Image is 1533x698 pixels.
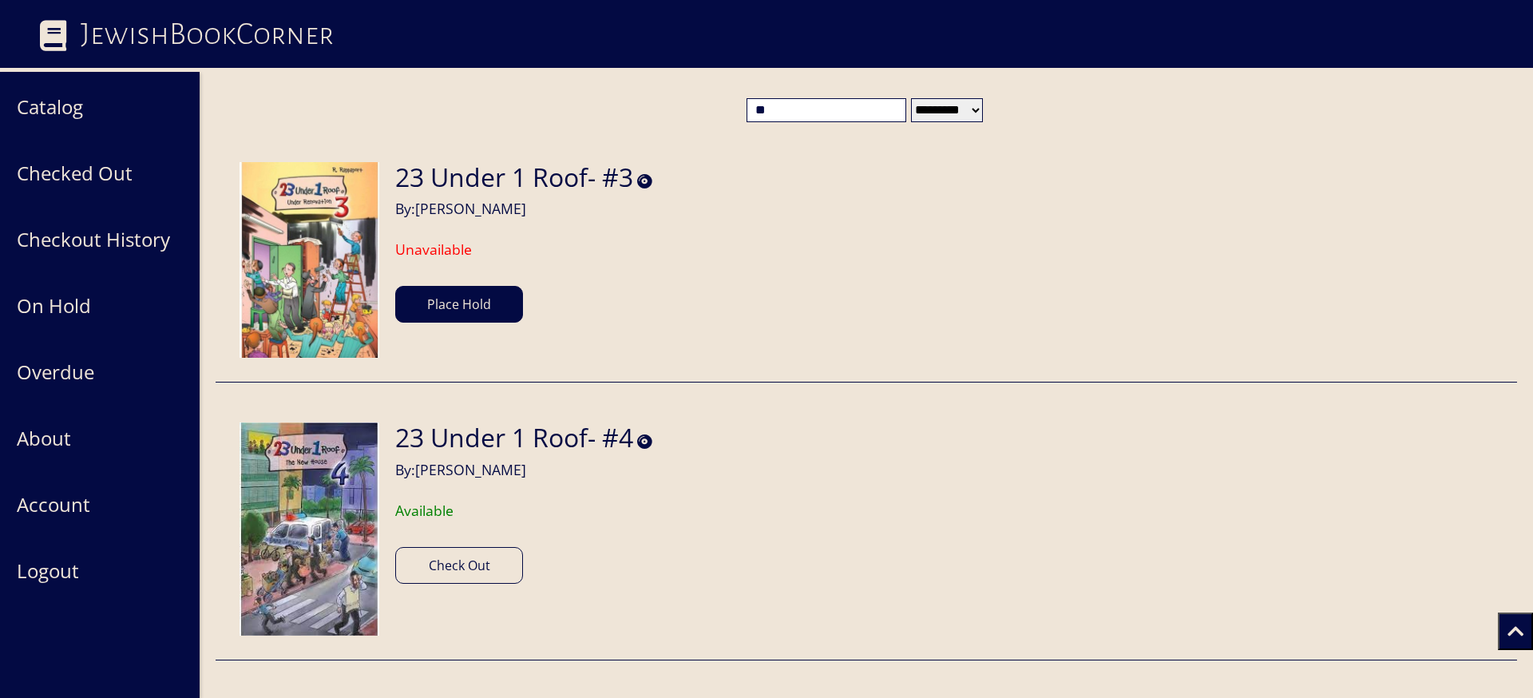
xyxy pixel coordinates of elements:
[395,162,633,192] h2: 23 Under 1 Roof- #3
[395,547,523,584] button: Check Out
[395,241,652,258] h6: Unavailable
[240,422,379,635] img: media
[395,422,633,453] h2: 23 Under 1 Roof- #4
[395,196,652,217] h6: By: [PERSON_NAME]
[395,458,652,478] h6: By: [PERSON_NAME]
[395,502,652,519] h6: Available
[395,286,523,323] button: Place Hold
[240,162,379,359] img: media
